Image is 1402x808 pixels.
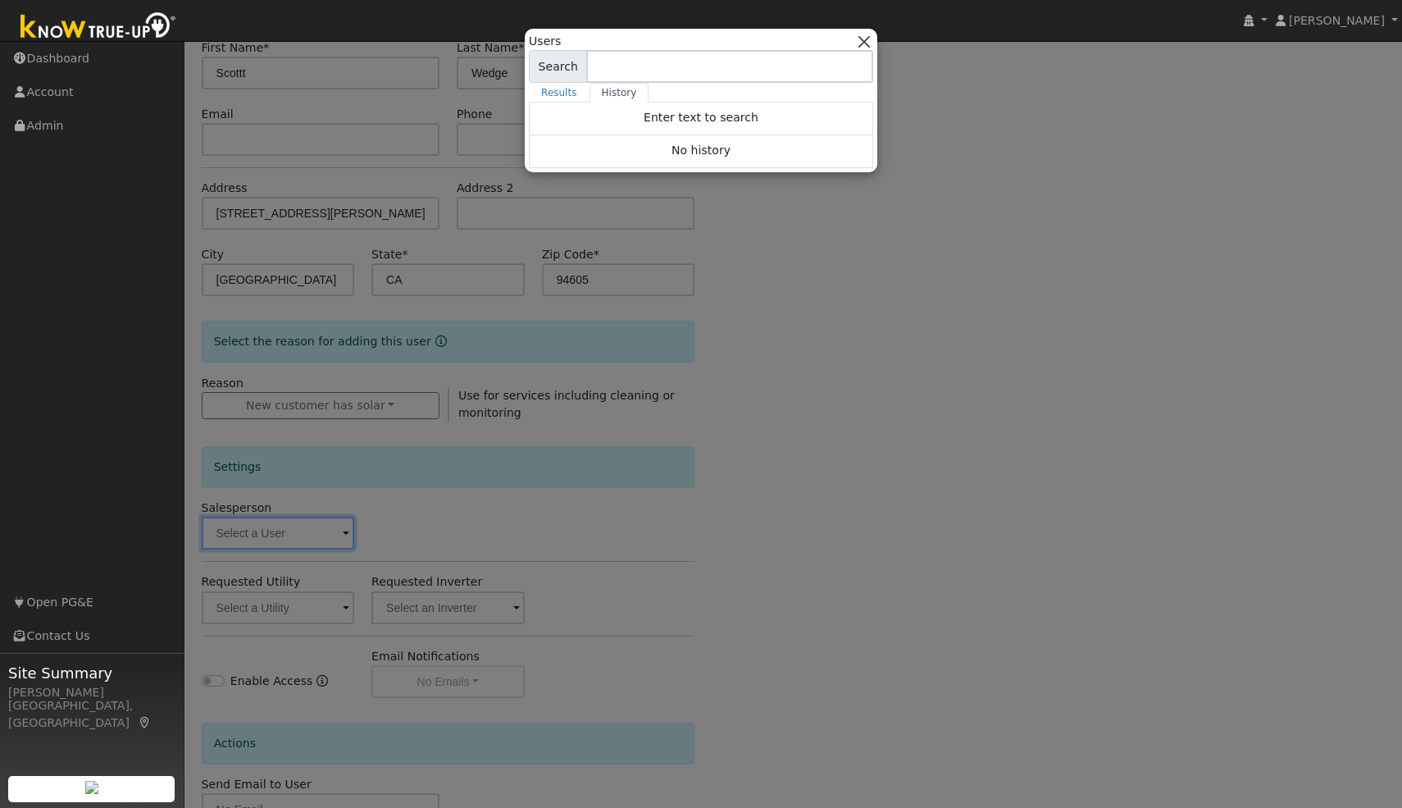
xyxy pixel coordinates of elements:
span: [PERSON_NAME] [1289,14,1385,27]
span: Users [529,33,561,50]
a: History [589,83,649,103]
img: Know True-Up [12,9,184,46]
span: Enter text to search [644,111,758,124]
span: Search [529,50,587,83]
div: [GEOGRAPHIC_DATA], [GEOGRAPHIC_DATA] [8,697,175,732]
div: [PERSON_NAME] [8,684,175,701]
span: Site Summary [8,662,175,684]
a: Map [138,716,152,729]
img: retrieve [85,781,98,794]
span: No history [671,144,731,157]
a: Results [529,83,589,103]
